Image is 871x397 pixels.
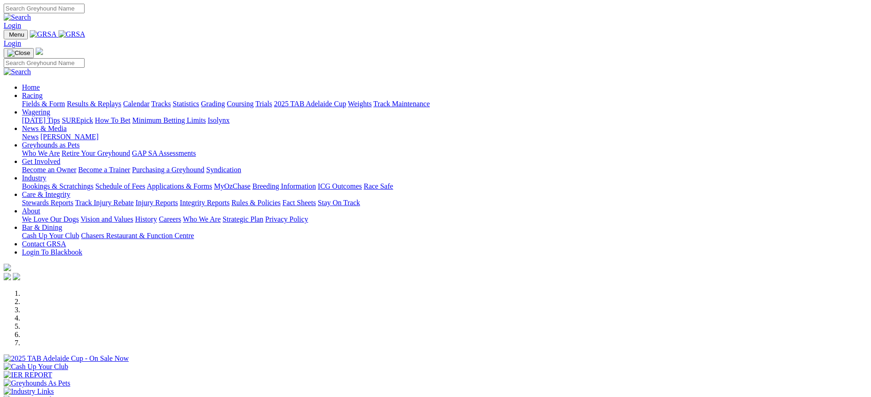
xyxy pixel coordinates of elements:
div: Care & Integrity [22,199,867,207]
a: MyOzChase [214,182,251,190]
a: Syndication [206,166,241,174]
img: GRSA [30,30,57,38]
a: Fact Sheets [283,199,316,207]
a: Track Maintenance [374,100,430,108]
img: twitter.svg [13,273,20,280]
a: Results & Replays [67,100,121,108]
a: About [22,207,40,215]
a: Rules & Policies [231,199,281,207]
a: GAP SA Assessments [132,149,196,157]
a: Fields & Form [22,100,65,108]
div: Wagering [22,116,867,125]
a: Statistics [173,100,199,108]
a: Greyhounds as Pets [22,141,80,149]
a: [PERSON_NAME] [40,133,98,141]
a: Stay On Track [318,199,360,207]
a: Contact GRSA [22,240,66,248]
a: [DATE] Tips [22,116,60,124]
div: News & Media [22,133,867,141]
div: About [22,215,867,223]
a: News [22,133,38,141]
a: Isolynx [208,116,230,124]
a: History [135,215,157,223]
a: 2025 TAB Adelaide Cup [274,100,346,108]
a: Tracks [151,100,171,108]
a: Racing [22,92,43,99]
a: ICG Outcomes [318,182,362,190]
button: Toggle navigation [4,48,34,58]
a: Weights [348,100,372,108]
a: Purchasing a Greyhound [132,166,204,174]
input: Search [4,4,85,13]
a: Injury Reports [135,199,178,207]
a: Race Safe [363,182,393,190]
a: Privacy Policy [265,215,308,223]
img: Search [4,13,31,22]
a: Stewards Reports [22,199,73,207]
img: Search [4,68,31,76]
a: Schedule of Fees [95,182,145,190]
button: Toggle navigation [4,30,28,39]
img: logo-grsa-white.png [4,264,11,271]
a: Coursing [227,100,254,108]
div: Racing [22,100,867,108]
img: Cash Up Your Club [4,363,68,371]
div: Bar & Dining [22,232,867,240]
a: Strategic Plan [223,215,263,223]
a: Minimum Betting Limits [132,116,206,124]
a: Become a Trainer [78,166,130,174]
input: Search [4,58,85,68]
div: Get Involved [22,166,867,174]
a: Breeding Information [252,182,316,190]
a: Bookings & Scratchings [22,182,93,190]
a: Home [22,83,40,91]
img: IER REPORT [4,371,52,379]
a: We Love Our Dogs [22,215,79,223]
a: Wagering [22,108,50,116]
img: GRSA [59,30,85,38]
div: Industry [22,182,867,190]
a: Get Involved [22,158,60,165]
a: News & Media [22,125,67,132]
a: Login To Blackbook [22,248,82,256]
a: Applications & Forms [147,182,212,190]
span: Menu [9,31,24,38]
a: Grading [201,100,225,108]
a: Calendar [123,100,150,108]
a: Chasers Restaurant & Function Centre [81,232,194,239]
a: Cash Up Your Club [22,232,79,239]
a: Care & Integrity [22,190,70,198]
a: Login [4,39,21,47]
a: Trials [255,100,272,108]
a: How To Bet [95,116,131,124]
a: Track Injury Rebate [75,199,134,207]
img: logo-grsa-white.png [36,48,43,55]
img: Industry Links [4,387,54,396]
a: Careers [159,215,181,223]
a: SUREpick [62,116,93,124]
img: Greyhounds As Pets [4,379,70,387]
img: Close [7,49,30,57]
div: Greyhounds as Pets [22,149,867,158]
a: Become an Owner [22,166,76,174]
a: Who We Are [183,215,221,223]
a: Retire Your Greyhound [62,149,130,157]
a: Vision and Values [80,215,133,223]
a: Login [4,22,21,29]
a: Who We Are [22,149,60,157]
img: facebook.svg [4,273,11,280]
a: Industry [22,174,46,182]
img: 2025 TAB Adelaide Cup - On Sale Now [4,354,129,363]
a: Integrity Reports [180,199,230,207]
a: Bar & Dining [22,223,62,231]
